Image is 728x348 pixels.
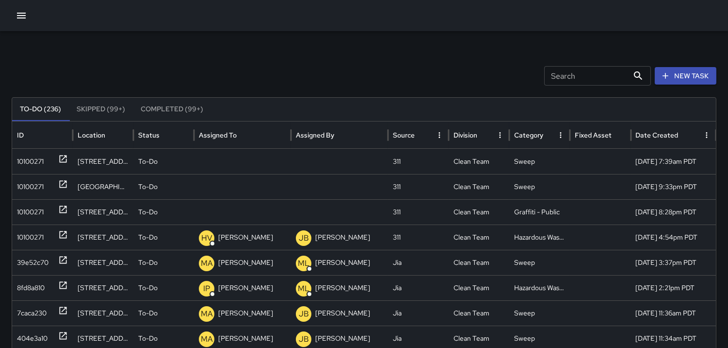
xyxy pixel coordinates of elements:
[315,301,370,326] p: [PERSON_NAME]
[73,300,133,326] div: 37 6th Street
[388,225,449,250] div: 311
[73,250,133,275] div: 1098a Market Street
[138,225,158,250] p: To-Do
[631,174,716,199] div: 10/1/2025, 9:33pm PDT
[138,301,158,326] p: To-Do
[17,225,44,250] div: 10100271
[509,149,570,174] div: Sweep
[73,174,133,199] div: 569 Minna Street
[554,128,567,142] button: Category column menu
[138,131,160,139] div: Status
[700,128,713,142] button: Date Created column menu
[73,225,133,250] div: 1236 Market Street
[138,174,158,199] p: To-Do
[17,149,44,174] div: 10100271
[449,174,509,199] div: Clean Team
[509,300,570,326] div: Sweep
[509,174,570,199] div: Sweep
[449,225,509,250] div: Clean Team
[201,308,213,320] p: MA
[17,131,24,139] div: ID
[17,301,47,326] div: 7caca230
[449,275,509,300] div: Clean Team
[138,250,158,275] p: To-Do
[388,149,449,174] div: 311
[218,301,273,326] p: [PERSON_NAME]
[315,276,370,300] p: [PERSON_NAME]
[133,98,211,121] button: Completed (99+)
[201,258,213,269] p: MA
[433,128,446,142] button: Source column menu
[493,128,507,142] button: Division column menu
[449,250,509,275] div: Clean Team
[17,174,44,199] div: 10100271
[631,300,716,326] div: 10/1/2025, 11:36am PDT
[509,199,570,225] div: Graffiti - Public
[298,283,309,295] p: ML
[73,275,133,300] div: 160 6th Street
[218,276,273,300] p: [PERSON_NAME]
[199,131,237,139] div: Assigned To
[315,225,370,250] p: [PERSON_NAME]
[299,333,309,345] p: JB
[218,250,273,275] p: [PERSON_NAME]
[631,275,716,300] div: 10/1/2025, 2:21pm PDT
[449,300,509,326] div: Clean Team
[298,258,309,269] p: ML
[73,149,133,174] div: 786 Minna Street
[631,250,716,275] div: 10/1/2025, 3:37pm PDT
[17,276,45,300] div: 8fd8a810
[449,149,509,174] div: Clean Team
[12,98,69,121] button: To-Do (236)
[393,131,415,139] div: Source
[655,67,716,85] button: New Task
[17,250,49,275] div: 39e52c70
[203,283,210,295] p: IP
[299,308,309,320] p: JB
[73,199,133,225] div: 1256 Mission Street
[514,131,543,139] div: Category
[388,199,449,225] div: 311
[509,250,570,275] div: Sweep
[509,225,570,250] div: Hazardous Waste
[138,276,158,300] p: To-Do
[575,131,612,139] div: Fixed Asset
[296,131,334,139] div: Assigned By
[388,174,449,199] div: 311
[138,200,158,225] p: To-Do
[78,131,105,139] div: Location
[388,250,449,275] div: Jia
[631,225,716,250] div: 10/1/2025, 4:54pm PDT
[315,250,370,275] p: [PERSON_NAME]
[388,275,449,300] div: Jia
[449,199,509,225] div: Clean Team
[201,232,212,244] p: HV
[201,333,213,345] p: MA
[388,300,449,326] div: Jia
[218,225,273,250] p: [PERSON_NAME]
[509,275,570,300] div: Hazardous Waste
[636,131,679,139] div: Date Created
[69,98,133,121] button: Skipped (99+)
[299,232,309,244] p: JB
[138,149,158,174] p: To-Do
[631,199,716,225] div: 10/1/2025, 8:28pm PDT
[453,131,477,139] div: Division
[631,149,716,174] div: 10/2/2025, 7:39am PDT
[17,200,44,225] div: 10100271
